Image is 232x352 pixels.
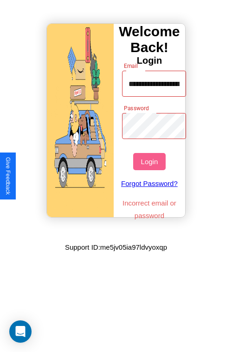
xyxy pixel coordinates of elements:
div: Open Intercom Messenger [9,320,32,343]
h4: Login [114,55,185,66]
button: Login [133,153,165,170]
p: Support ID: me5jv05ia97ldvyoxqp [65,241,167,253]
label: Password [124,104,148,112]
a: Forgot Password? [117,170,182,197]
p: Incorrect email or password [117,197,182,222]
img: gif [47,24,114,217]
div: Give Feedback [5,157,11,195]
label: Email [124,62,138,70]
h3: Welcome Back! [114,24,185,55]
